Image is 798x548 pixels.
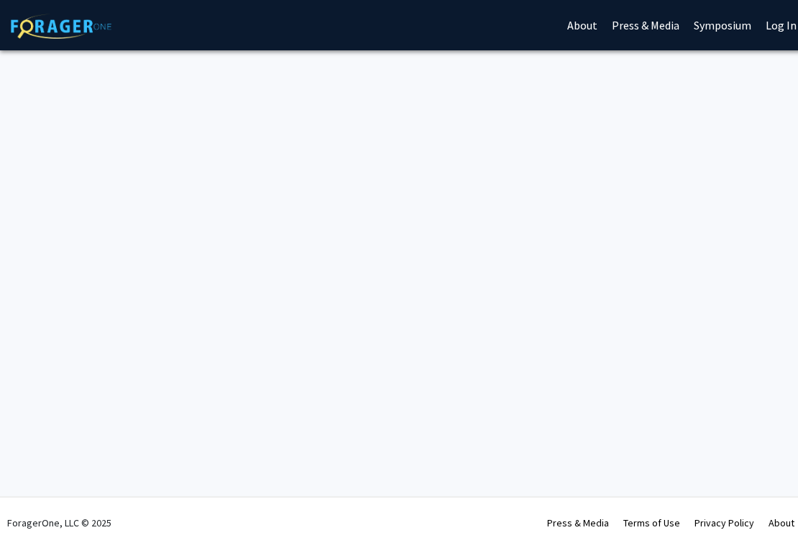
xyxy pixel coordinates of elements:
a: Terms of Use [623,516,680,529]
a: Press & Media [547,516,609,529]
div: ForagerOne, LLC © 2025 [7,498,111,548]
a: Privacy Policy [694,516,754,529]
a: About [769,516,794,529]
img: ForagerOne Logo [11,14,111,39]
